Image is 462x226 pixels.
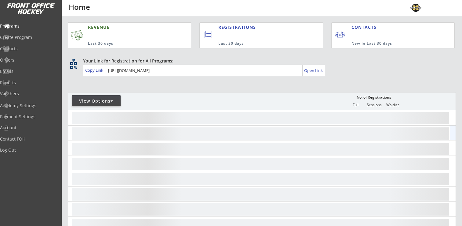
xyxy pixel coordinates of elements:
div: Open Link [304,68,323,73]
div: qr [70,58,77,62]
div: Full [346,103,365,107]
button: qr_code [69,61,78,70]
div: Copy Link [85,67,104,73]
div: Your Link for Registration for All Programs: [83,58,437,64]
div: Last 30 days [218,41,298,46]
div: Waitlist [383,103,402,107]
div: REGISTRATIONS [218,24,295,30]
div: CONTACTS [351,24,379,30]
div: Sessions [365,103,383,107]
div: New in Last 30 days [351,41,426,46]
div: No. of Registrations [355,95,393,100]
a: Open Link [304,66,323,75]
div: Last 30 days [88,41,162,46]
div: View Options [72,98,121,104]
div: REVENUE [88,24,162,30]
